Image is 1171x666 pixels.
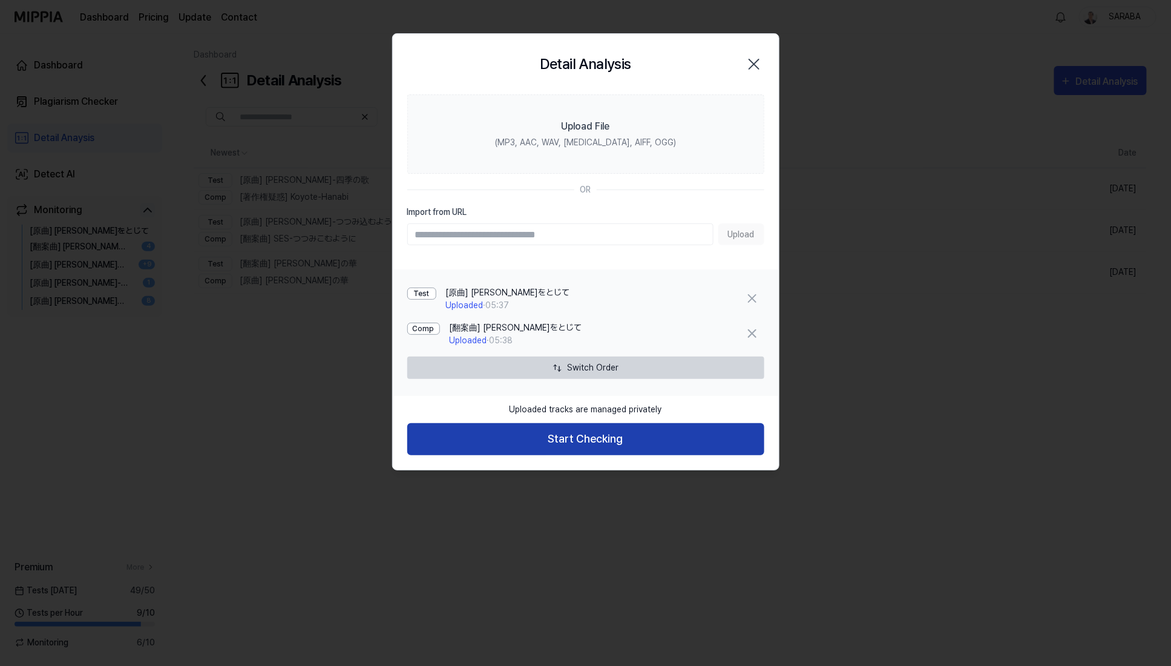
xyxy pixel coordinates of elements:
[553,363,562,373] img: Switch
[446,300,484,310] span: Uploaded
[407,357,764,379] button: Switch Order
[562,119,610,134] div: Upload File
[502,396,669,423] div: Uploaded tracks are managed privately
[450,334,582,347] div: · 05:38
[407,423,764,455] button: Start Checking
[407,206,764,219] label: Import from URL
[446,286,570,299] div: [原曲] [PERSON_NAME]をとじて
[407,323,440,335] div: Comp
[540,53,631,75] h2: Detail Analysis
[446,299,570,312] div: · 05:37
[495,136,676,149] div: (MP3, AAC, WAV, [MEDICAL_DATA], AIFF, OGG)
[450,335,487,345] span: Uploaded
[580,183,591,196] div: OR
[450,321,582,334] div: [翻案曲] [PERSON_NAME]をとじて
[407,288,436,300] div: Test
